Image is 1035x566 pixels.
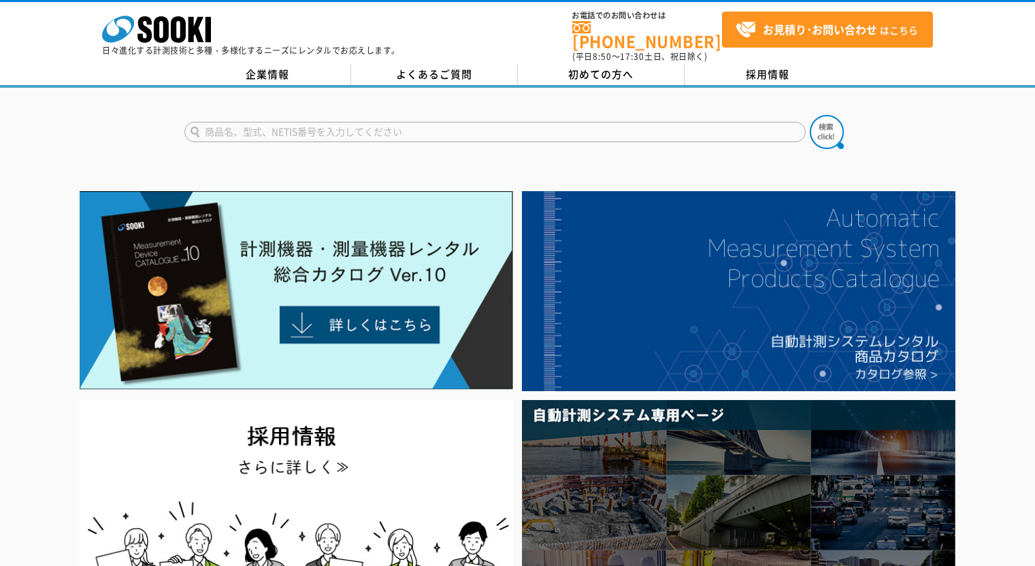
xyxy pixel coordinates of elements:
span: 初めての方へ [568,67,634,82]
span: 8:50 [593,50,612,63]
span: はこちら [736,20,918,40]
a: よくあるご質問 [351,65,518,85]
span: (平日 ～ 土日、祝日除く) [572,50,707,63]
a: お見積り･お問い合わせはこちら [722,12,933,48]
img: Catalog Ver10 [80,191,513,390]
p: 日々進化する計測技術と多種・多様化するニーズにレンタルでお応えします。 [102,46,400,54]
span: 17:30 [620,50,644,63]
input: 商品名、型式、NETIS番号を入力してください [184,122,806,142]
img: 自動計測システムカタログ [522,191,955,391]
a: 企業情報 [184,65,351,85]
span: お電話でのお問い合わせは [572,12,722,20]
img: btn_search.png [810,115,844,149]
a: 採用情報 [685,65,851,85]
a: [PHONE_NUMBER] [572,21,722,49]
a: 初めての方へ [518,65,685,85]
strong: お見積り･お問い合わせ [763,21,877,37]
